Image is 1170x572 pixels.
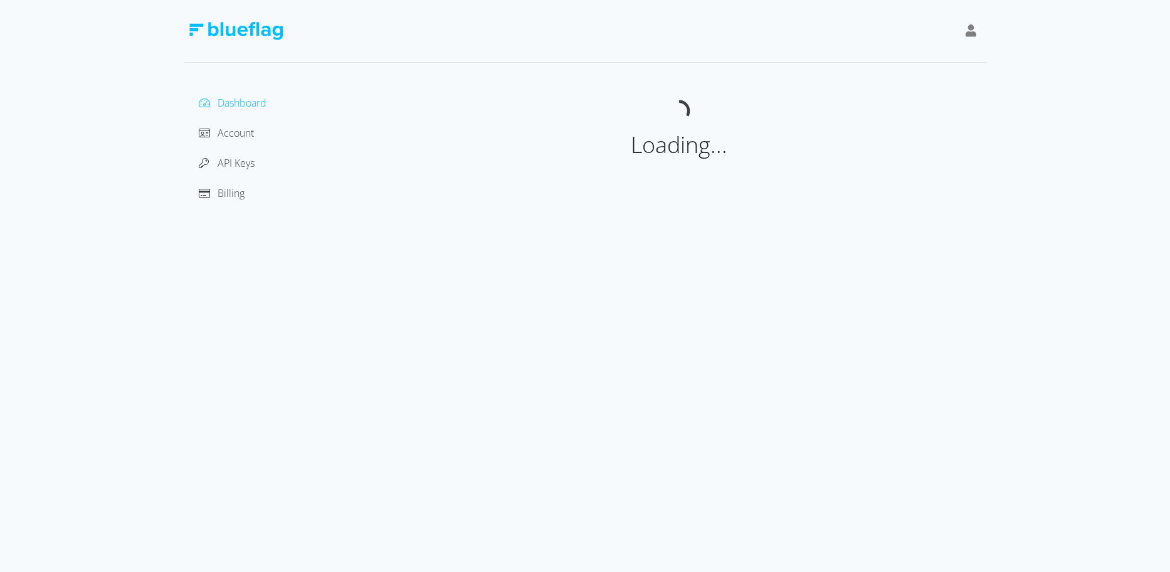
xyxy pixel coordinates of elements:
a: Dashboard [199,96,266,110]
img: Blue Flag Logo [189,22,283,40]
a: Account [199,126,254,140]
span: Billing [218,186,245,200]
span: Dashboard [218,96,266,110]
a: API Keys [199,156,255,170]
span: Account [218,126,254,140]
span: Loading... [631,129,727,160]
a: Billing [199,186,245,200]
span: API Keys [218,156,255,170]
